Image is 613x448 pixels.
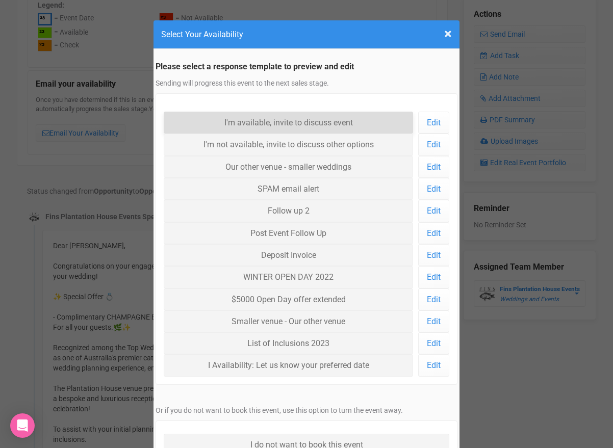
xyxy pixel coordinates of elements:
a: Edit [418,244,449,266]
a: Edit [418,222,449,244]
a: Edit [418,134,449,155]
a: I'm not available, invite to discuss other options [164,134,413,155]
a: I'm available, invite to discuss event [164,112,413,134]
div: Open Intercom Messenger [10,413,35,438]
a: Deposit Invoice [164,244,413,266]
span: × [444,25,452,42]
a: Edit [418,354,449,376]
a: Edit [418,112,449,134]
a: Our other venue - smaller weddings [164,156,413,178]
a: I Availability: Let us know your preferred date [164,354,413,376]
a: $5000 Open Day offer extended [164,288,413,310]
a: List of Inclusions 2023 [164,332,413,354]
a: WINTER OPEN DAY 2022 [164,266,413,288]
a: Edit [418,200,449,222]
p: Sending will progress this event to the next sales stage. [156,78,457,88]
a: Edit [418,156,449,178]
a: Post Event Follow Up [164,222,413,244]
a: Edit [418,332,449,354]
a: Edit [418,178,449,200]
a: Follow up 2 [164,200,413,222]
h4: Select Your Availability [161,28,452,41]
a: Smaller venue - Our other venue [164,310,413,332]
legend: Please select a response template to preview and edit [156,61,457,73]
a: Edit [418,310,449,332]
p: Or if you do not want to book this event, use this option to turn the event away. [156,405,457,415]
a: Edit [418,266,449,288]
a: Edit [418,288,449,310]
a: SPAM email alert [164,178,413,200]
